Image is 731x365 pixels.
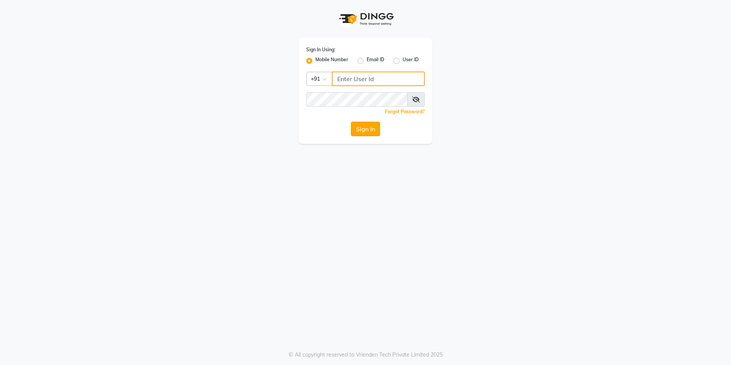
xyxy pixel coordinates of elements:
label: User ID [403,56,419,65]
label: Sign In Using: [306,46,335,53]
input: Username [332,72,425,86]
button: Sign In [351,122,380,136]
label: Email ID [367,56,384,65]
img: logo1.svg [335,8,396,30]
label: Mobile Number [315,56,348,65]
a: Forgot Password? [385,109,425,114]
input: Username [306,92,408,107]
